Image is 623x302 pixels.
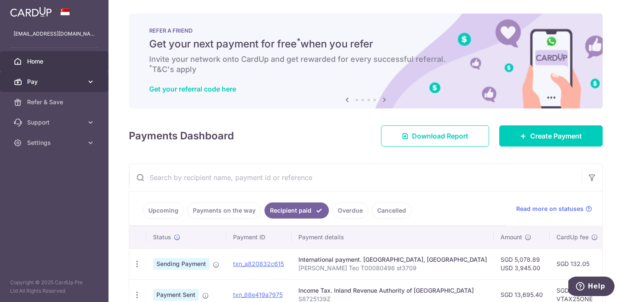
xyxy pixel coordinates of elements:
a: Payments on the way [187,202,261,219]
a: Cancelled [372,202,412,219]
a: Get your referral code here [149,85,236,93]
td: SGD 5,078.89 USD 3,945.00 [494,248,550,279]
span: Support [27,118,83,127]
h5: Get your next payment for free when you refer [149,37,582,51]
span: Pay [27,78,83,86]
th: Payment ID [226,226,292,248]
a: Download Report [381,125,489,147]
a: Recipient paid [264,202,329,219]
span: Amount [501,233,522,241]
span: Create Payment [530,131,582,141]
a: txn_a820832c615 [233,260,284,267]
span: Payment Sent [153,289,199,301]
input: Search by recipient name, payment id or reference [129,164,582,191]
td: SGD 132.05 [550,248,605,279]
span: Refer & Save [27,98,83,106]
img: RAF banner [129,14,603,108]
span: Home [27,57,83,66]
p: [EMAIL_ADDRESS][DOMAIN_NAME] [14,30,95,38]
iframe: Opens a widget where you can find more information [568,277,615,298]
h6: Invite your network onto CardUp and get rewarded for every successful referral. T&C's apply [149,54,582,75]
a: Upcoming [143,202,184,219]
span: Read more on statuses [516,205,584,213]
h4: Payments Dashboard [129,128,234,144]
span: Settings [27,139,83,147]
span: Sending Payment [153,258,209,270]
span: Download Report [412,131,468,141]
a: txn_88e419a7975 [233,291,283,298]
a: Create Payment [499,125,603,147]
a: Read more on statuses [516,205,592,213]
p: [PERSON_NAME] Teo T00080496 st3709 [298,264,487,272]
img: CardUp [10,7,52,17]
span: CardUp fee [556,233,589,241]
a: Overdue [332,202,368,219]
span: Status [153,233,171,241]
div: International payment. [GEOGRAPHIC_DATA], [GEOGRAPHIC_DATA] [298,255,487,264]
th: Payment details [292,226,494,248]
div: Income Tax. Inland Revenue Authority of [GEOGRAPHIC_DATA] [298,286,487,295]
p: REFER A FRIEND [149,27,582,34]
